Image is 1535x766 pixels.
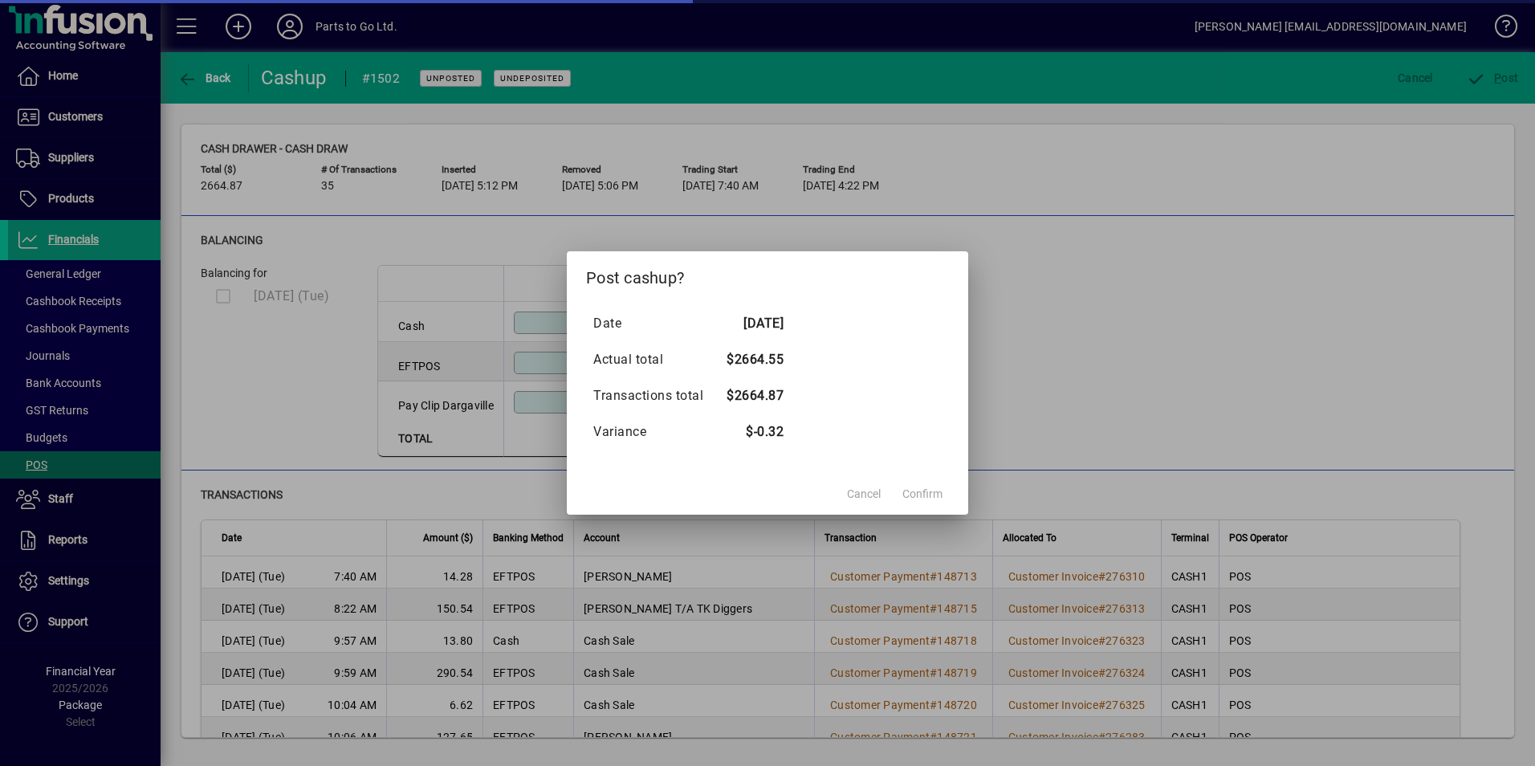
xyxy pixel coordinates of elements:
[719,341,784,377] td: $2664.55
[719,414,784,450] td: $-0.32
[719,377,784,414] td: $2664.87
[592,305,719,341] td: Date
[592,377,719,414] td: Transactions total
[567,251,968,298] h2: Post cashup?
[592,341,719,377] td: Actual total
[719,305,784,341] td: [DATE]
[592,414,719,450] td: Variance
